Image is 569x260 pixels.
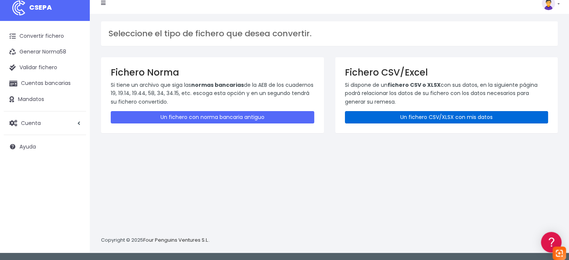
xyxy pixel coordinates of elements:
[111,111,314,123] a: Un fichero con norma bancaria antiguo
[7,52,142,59] div: Información general
[7,129,142,141] a: Perfiles de empresas
[7,149,142,156] div: Facturación
[7,118,142,129] a: Videotutoriales
[7,95,142,106] a: Formatos
[345,81,548,106] p: Si dispone de un con sus datos, en la siguiente página podrá relacionar los datos de su fichero c...
[7,180,142,187] div: Programadores
[111,67,314,78] h3: Fichero Norma
[4,115,86,131] a: Cuenta
[7,200,142,213] button: Contáctanos
[19,143,36,150] span: Ayuda
[7,64,142,75] a: Información general
[101,236,210,244] p: Copyright © 2025 .
[191,81,244,89] strong: normas bancarias
[4,60,86,76] a: Validar fichero
[345,67,548,78] h3: Fichero CSV/Excel
[108,29,550,39] h3: Seleccione el tipo de fichero que desea convertir.
[143,236,209,244] a: Four Penguins Ventures S.L.
[7,106,142,118] a: Problemas habituales
[4,92,86,107] a: Mandatos
[4,28,86,44] a: Convertir fichero
[388,81,441,89] strong: fichero CSV o XLSX
[103,215,144,223] a: POWERED BY ENCHANT
[29,3,52,12] span: CSEPA
[7,160,142,172] a: General
[7,83,142,90] div: Convertir ficheros
[111,81,314,106] p: Si tiene un archivo que siga las de la AEB de los cuadernos 19, 19.14, 19.44, 58, 34, 34.15, etc....
[21,119,41,126] span: Cuenta
[345,111,548,123] a: Un fichero CSV/XLSX con mis datos
[4,44,86,60] a: Generar Norma58
[4,76,86,91] a: Cuentas bancarias
[4,139,86,155] a: Ayuda
[7,191,142,203] a: API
